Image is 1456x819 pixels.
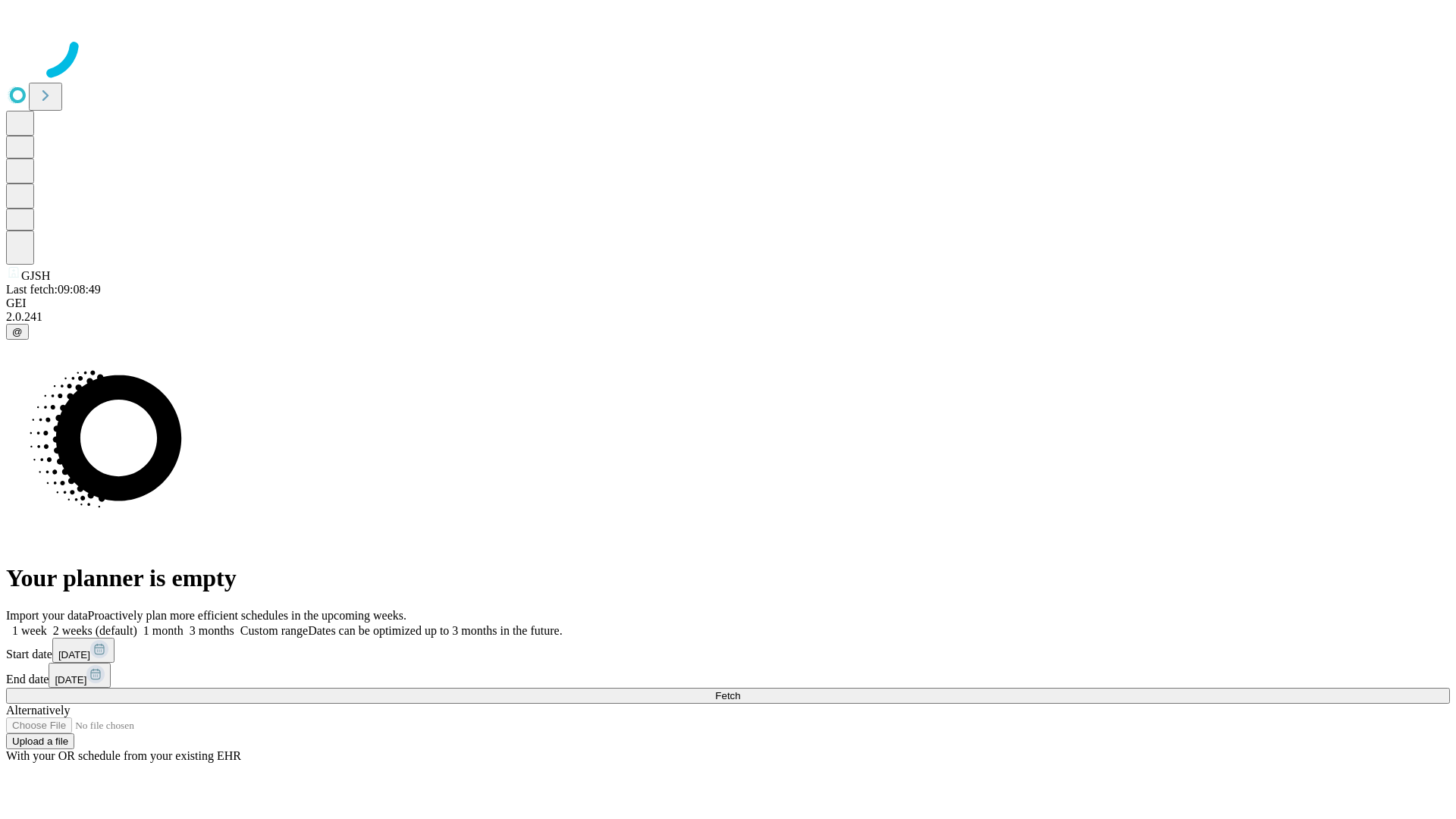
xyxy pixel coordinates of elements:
[58,649,90,661] span: [DATE]
[12,326,23,337] span: @
[88,609,406,622] span: Proactively plan more efficient schedules in the upcoming weeks.
[53,624,137,637] span: 2 weeks (default)
[6,564,1450,592] h1: Your planner is empty
[6,297,1450,310] div: GEI
[6,324,29,340] button: @
[6,638,1450,663] div: Start date
[190,624,234,637] span: 3 months
[6,704,70,717] span: Alternatively
[6,283,101,296] span: Last fetch: 09:08:49
[6,733,74,749] button: Upload a file
[715,690,740,701] span: Fetch
[308,624,562,637] span: Dates can be optimized up to 3 months in the future.
[21,269,50,282] span: GJSH
[240,624,308,637] span: Custom range
[6,749,241,762] span: With your OR schedule from your existing EHR
[49,663,111,688] button: [DATE]
[12,624,47,637] span: 1 week
[6,609,88,622] span: Import your data
[52,638,115,663] button: [DATE]
[6,688,1450,704] button: Fetch
[55,674,86,686] span: [DATE]
[6,663,1450,688] div: End date
[143,624,184,637] span: 1 month
[6,310,1450,324] div: 2.0.241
